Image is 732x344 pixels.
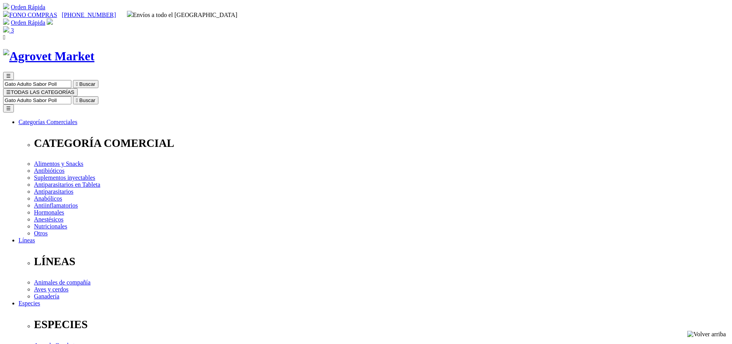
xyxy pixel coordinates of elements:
[47,19,53,26] a: Acceda a su cuenta de cliente
[3,27,14,34] a: 3
[34,167,64,174] a: Antibióticos
[34,286,68,293] a: Aves y cerdos
[47,19,53,25] img: user.svg
[6,89,11,95] span: ☰
[3,12,57,18] a: FONO COMPRAS
[11,4,45,10] a: Orden Rápida
[76,81,78,87] i: 
[73,96,98,104] button:  Buscar
[3,96,71,104] input: Buscar
[34,293,59,300] a: Ganadería
[3,80,71,88] input: Buscar
[62,12,116,18] a: [PHONE_NUMBER]
[11,19,45,26] a: Orden Rápida
[3,34,5,41] i: 
[3,72,14,80] button: ☰
[3,26,9,32] img: shopping-bag.svg
[3,88,78,96] button: ☰TODAS LAS CATEGORÍAS
[79,97,95,103] span: Buscar
[19,237,35,244] a: Líneas
[34,209,64,216] a: Hormonales
[11,27,14,34] span: 3
[3,104,14,112] button: ☰
[3,49,95,63] img: Agrovet Market
[127,12,238,18] span: Envíos a todo el [GEOGRAPHIC_DATA]
[127,11,133,17] img: delivery-truck.svg
[34,216,63,223] a: Anestésicos
[34,181,100,188] a: Antiparasitarios en Tableta
[34,195,62,202] a: Anabólicos
[3,11,9,17] img: phone.svg
[34,223,67,230] a: Nutricionales
[34,230,48,237] a: Otros
[687,331,726,338] img: Volver arriba
[3,19,9,25] img: shopping-cart.svg
[19,119,77,125] a: Categorías Comerciales
[79,81,95,87] span: Buscar
[34,174,95,181] a: Suplementos inyectables
[73,80,98,88] button:  Buscar
[34,202,78,209] a: Antiinflamatorios
[34,137,729,150] p: CATEGORÍA COMERCIAL
[34,318,729,331] p: ESPECIES
[6,73,11,79] span: ☰
[34,188,73,195] a: Antiparasitarios
[34,255,729,268] p: LÍNEAS
[34,160,83,167] a: Alimentos y Snacks
[19,300,40,307] a: Especies
[3,3,9,9] img: shopping-cart.svg
[34,279,91,286] a: Animales de compañía
[76,97,78,103] i: 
